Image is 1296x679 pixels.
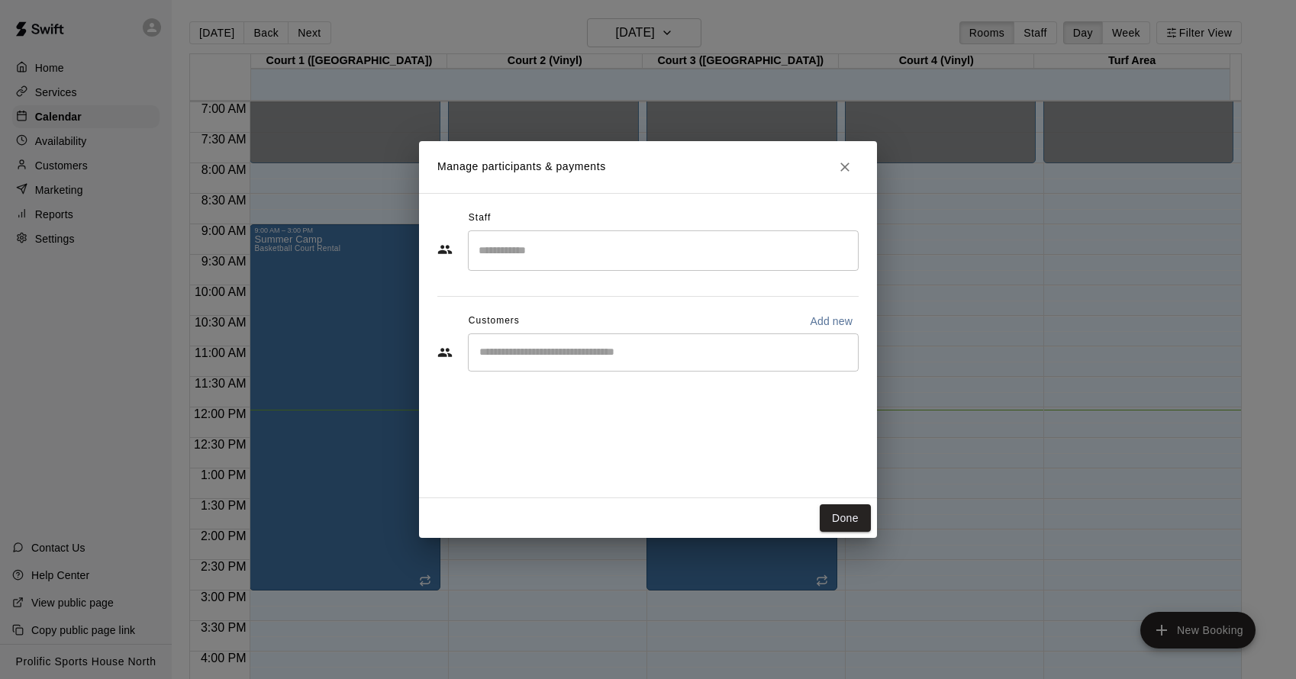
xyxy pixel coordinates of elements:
div: Start typing to search customers... [468,333,859,372]
button: Done [820,504,871,533]
svg: Customers [437,345,453,360]
p: Manage participants & payments [437,159,606,175]
button: Add new [804,309,859,333]
svg: Staff [437,242,453,257]
p: Add new [810,314,853,329]
button: Close [831,153,859,181]
div: Search staff [468,230,859,271]
span: Staff [469,206,491,230]
span: Customers [469,309,520,333]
